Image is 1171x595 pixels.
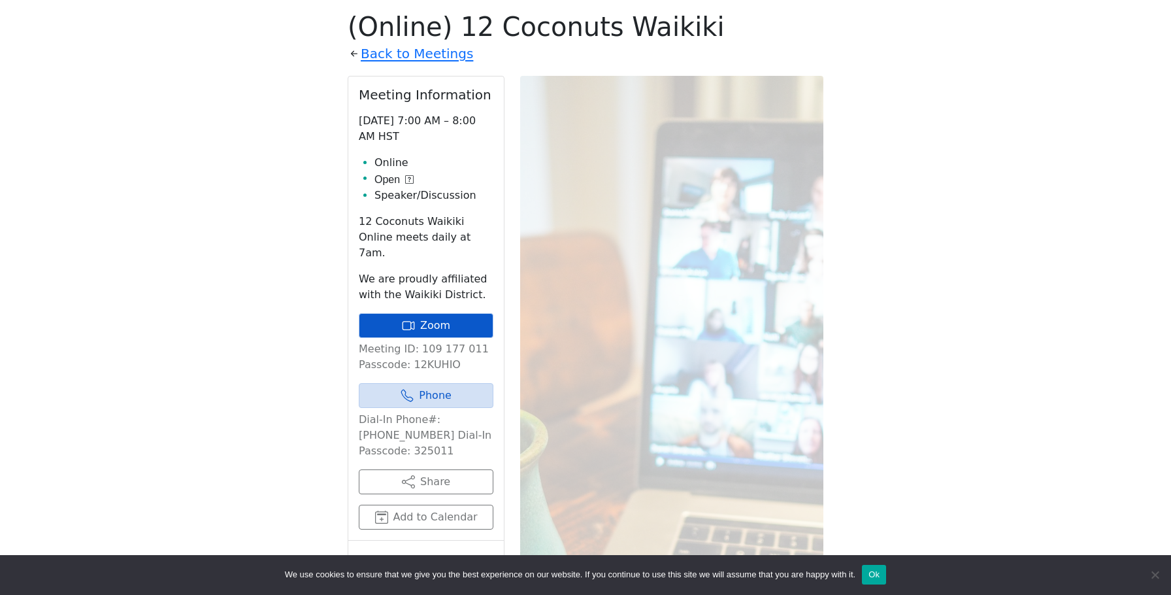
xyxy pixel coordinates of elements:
[862,565,886,585] button: Ok
[359,113,493,144] p: [DATE] 7:00 AM – 8:00 AM HST
[359,87,493,103] h2: Meeting Information
[359,271,493,303] p: We are proudly affiliated with the Waikiki District.
[374,188,493,203] li: Speaker/Discussion
[359,412,493,459] p: Dial-In Phone#: [PHONE_NUMBER] Dial-In Passcode: 325011
[359,214,493,261] p: 12 Coconuts Waikiki Online meets daily at 7am.
[359,469,493,494] button: Share
[285,568,855,581] span: We use cookies to ensure that we give you the best experience on our website. If you continue to ...
[359,551,493,589] small: This listing is provided by:
[359,313,493,338] a: Zoom
[374,172,414,188] button: Open
[359,505,493,530] button: Add to Calendar
[374,172,400,188] span: Open
[359,383,493,408] a: Phone
[361,42,473,65] a: Back to Meetings
[374,155,493,171] li: Online
[359,341,493,373] p: Meeting ID: 109 177 011 Passcode: 12KUHIO
[1148,568,1161,581] span: No
[348,11,823,42] h1: (Online) 12 Coconuts Waikiki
